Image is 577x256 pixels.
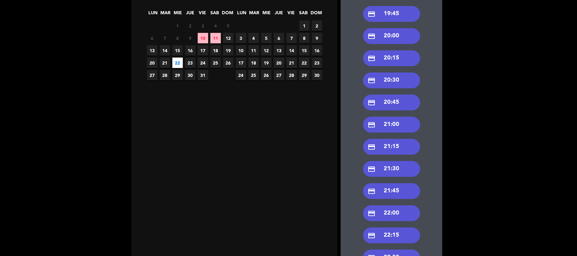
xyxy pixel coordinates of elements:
[210,9,220,20] span: SAB
[185,70,196,80] span: 30
[160,33,170,43] span: 7
[261,70,272,80] span: 26
[210,21,221,31] span: 4
[236,58,246,68] span: 17
[261,45,272,56] span: 12
[298,9,309,20] span: SAB
[363,6,420,22] div: 19:45
[148,9,158,20] span: LUN
[286,70,297,80] span: 28
[249,9,260,20] span: MAR
[286,33,297,43] span: 7
[299,45,310,56] span: 15
[299,70,310,80] span: 29
[261,58,272,68] span: 19
[147,33,157,43] span: 6
[312,45,322,56] span: 16
[286,58,297,68] span: 21
[368,209,376,217] i: credit_card
[210,45,221,56] span: 18
[368,165,376,173] i: credit_card
[147,45,157,56] span: 13
[248,70,259,80] span: 25
[312,58,322,68] span: 23
[185,9,196,20] span: JUE
[312,70,322,80] span: 30
[299,21,310,31] span: 1
[210,33,221,43] span: 11
[222,9,233,20] span: DOM
[368,232,376,240] i: credit_card
[160,45,170,56] span: 14
[237,9,247,20] span: LUN
[274,33,284,43] span: 6
[197,9,208,20] span: VIE
[198,21,208,31] span: 3
[261,9,272,20] span: MIE
[198,70,208,80] span: 31
[286,45,297,56] span: 14
[363,161,420,177] div: 21:30
[248,58,259,68] span: 18
[248,45,259,56] span: 11
[274,70,284,80] span: 27
[299,58,310,68] span: 22
[223,58,234,68] span: 26
[172,70,183,80] span: 29
[147,58,157,68] span: 20
[185,58,196,68] span: 23
[236,45,246,56] span: 10
[363,139,420,155] div: 21:15
[185,45,196,56] span: 16
[368,77,376,84] i: credit_card
[160,58,170,68] span: 21
[172,21,183,31] span: 1
[248,33,259,43] span: 4
[223,33,234,43] span: 12
[223,21,234,31] span: 5
[198,58,208,68] span: 24
[368,99,376,107] i: credit_card
[274,58,284,68] span: 20
[274,45,284,56] span: 13
[368,32,376,40] i: credit_card
[368,121,376,129] i: credit_card
[223,45,234,56] span: 19
[198,45,208,56] span: 17
[261,33,272,43] span: 5
[172,33,183,43] span: 8
[368,187,376,195] i: credit_card
[363,95,420,110] div: 20:45
[363,228,420,243] div: 22:15
[363,28,420,44] div: 20:00
[363,117,420,133] div: 21:00
[210,58,221,68] span: 25
[363,72,420,88] div: 20:30
[198,33,208,43] span: 10
[236,33,246,43] span: 3
[160,70,170,80] span: 28
[172,58,183,68] span: 22
[147,70,157,80] span: 27
[312,21,322,31] span: 2
[363,183,420,199] div: 21:45
[363,205,420,221] div: 22:00
[299,33,310,43] span: 8
[172,45,183,56] span: 15
[236,70,246,80] span: 24
[311,9,321,20] span: DOM
[160,9,171,20] span: MAR
[286,9,297,20] span: VIE
[363,50,420,66] div: 20:15
[185,21,196,31] span: 2
[312,33,322,43] span: 9
[173,9,183,20] span: MIE
[368,54,376,62] i: credit_card
[185,33,196,43] span: 9
[274,9,284,20] span: JUE
[368,143,376,151] i: credit_card
[368,10,376,18] i: credit_card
